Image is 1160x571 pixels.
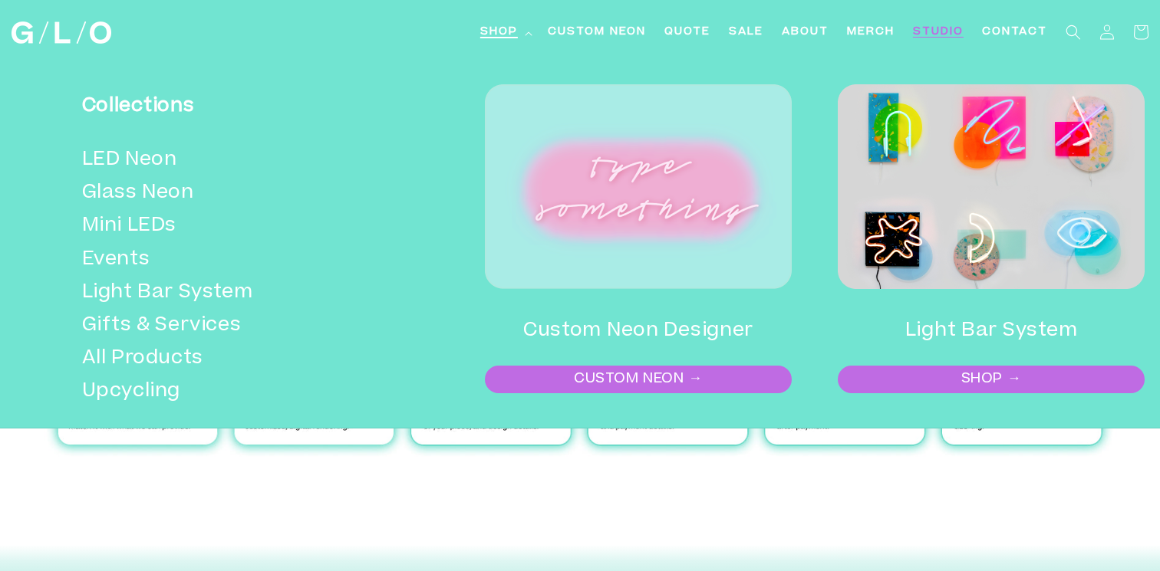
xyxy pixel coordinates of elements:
a: Light Bar System [82,277,388,310]
span: Contact [982,25,1047,41]
span: Studio [913,25,964,41]
a: Custom Neon [539,15,655,50]
a: SHOP → [839,367,1143,392]
img: Image 2 [838,84,1145,289]
span: Shop [480,25,518,41]
span: Quote [664,25,710,41]
h2: Light Bar System [838,312,1145,350]
img: Image 1 [485,84,792,289]
a: Studio [904,15,973,50]
a: SALE [720,15,773,50]
summary: Shop [471,15,539,50]
a: LED Neon [82,144,388,177]
a: Merch [838,15,904,50]
a: All Products [82,343,388,376]
a: Gifts & Services [82,310,388,343]
a: Glass Neon [82,177,388,210]
a: Mini LEDs [82,210,388,243]
a: GLO Studio [6,16,117,50]
a: Upcycling [82,376,388,409]
a: About [773,15,838,50]
h2: Custom Neon Designer [485,312,792,350]
h3: Collections [82,87,388,126]
a: Quote [655,15,720,50]
span: Custom Neon [548,25,646,41]
a: CUSTOM NEON → [486,367,790,392]
iframe: Chat Widget [884,356,1160,571]
span: SALE [729,25,763,41]
span: About [782,25,829,41]
a: Events [82,244,388,277]
img: GLO Studio [12,21,111,44]
summary: Search [1056,15,1090,49]
span: Merch [847,25,895,41]
a: Contact [973,15,1056,50]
